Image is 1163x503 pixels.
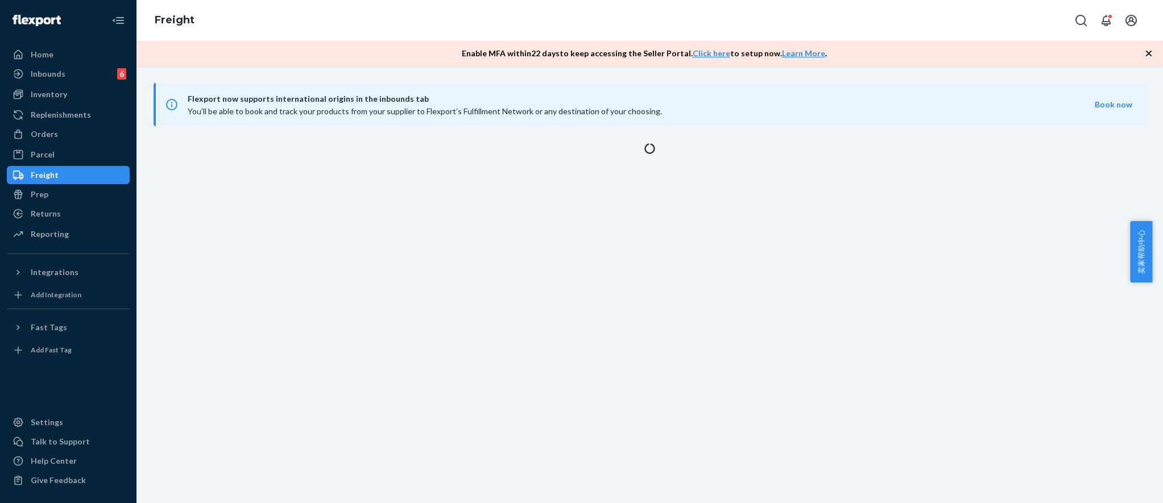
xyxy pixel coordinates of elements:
div: Returns [31,208,61,219]
a: Inventory [7,85,130,103]
a: Settings [7,413,130,431]
div: Add Integration [31,290,81,300]
span: Flexport now supports international origins in the inbounds tab [188,92,1095,106]
div: Add Fast Tag [31,345,72,355]
div: Prep [31,189,48,200]
button: Close Navigation [107,9,130,32]
div: 6 [117,68,126,80]
button: Open Search Box [1070,9,1092,32]
div: Reporting [31,228,69,240]
a: Home [7,45,130,64]
div: Fast Tags [31,322,67,333]
button: Give Feedback [7,471,130,489]
div: Give Feedback [31,475,86,486]
a: Reporting [7,225,130,243]
a: Help Center [7,452,130,470]
div: Parcel [31,149,55,160]
p: Enable MFA within 22 days to keep accessing the Seller Portal. to setup now. . [462,48,827,59]
div: Help Center [31,455,77,467]
a: Prep [7,185,130,203]
a: Parcel [7,146,130,164]
a: Freight [155,14,194,26]
div: Integrations [31,267,78,278]
div: Home [31,49,53,60]
button: Fast Tags [7,318,130,336]
button: Open notifications [1095,9,1118,32]
div: Freight [31,169,59,181]
a: Freight [7,166,130,184]
ol: breadcrumbs [146,4,204,37]
img: Flexport logo [13,15,61,26]
div: Talk to Support [31,436,90,447]
div: Settings [31,417,63,428]
div: Inbounds [31,68,65,80]
a: Click here [693,48,730,58]
a: Add Integration [7,286,130,304]
button: Integrations [7,263,130,281]
span: You’ll be able to book and track your products from your supplier to Flexport’s Fulfillment Netwo... [188,106,662,116]
a: Inbounds6 [7,65,130,83]
a: Learn More [782,48,825,58]
a: Returns [7,205,130,223]
button: 卖家帮助中心 [1130,221,1152,282]
button: Book now [1095,99,1132,110]
a: Orders [7,125,130,143]
a: Replenishments [7,106,130,124]
button: Talk to Support [7,433,130,451]
a: Add Fast Tag [7,341,130,359]
div: Replenishments [31,109,91,120]
iframe: 打开一个小组件，您可以在其中与我们的一个专员进行在线交谈 [1075,469,1152,497]
div: Inventory [31,89,67,100]
div: Orders [31,128,58,140]
button: Open account menu [1120,9,1143,32]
